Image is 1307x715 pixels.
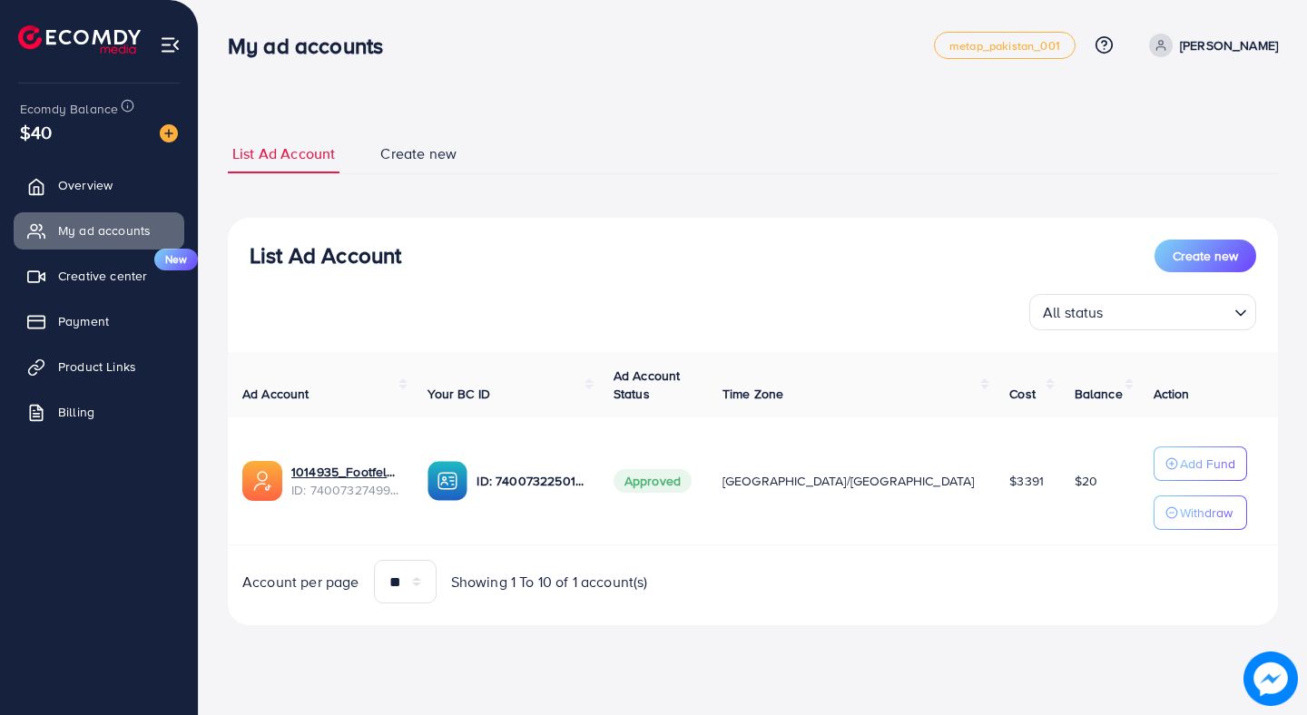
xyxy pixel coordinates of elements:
input: Search for option [1109,296,1227,326]
span: Billing [58,403,94,421]
a: Creative centerNew [14,258,184,294]
div: Search for option [1029,294,1256,330]
span: Creative center [58,267,147,285]
span: Cost [1009,385,1036,403]
span: New [154,249,198,270]
a: 1014935_Footfellow_1723117377587 [291,463,398,481]
a: [PERSON_NAME] [1142,34,1278,57]
a: Product Links [14,348,184,385]
span: $3391 [1009,472,1044,490]
span: $20 [1075,472,1097,490]
img: logo [18,25,141,54]
h3: List Ad Account [250,242,401,269]
p: ID: 7400732250150567952 [477,470,584,492]
span: metap_pakistan_001 [949,40,1060,52]
p: [PERSON_NAME] [1180,34,1278,56]
img: menu [160,34,181,55]
span: Product Links [58,357,136,376]
span: Action [1154,385,1190,403]
span: Your BC ID [427,385,490,403]
span: My ad accounts [58,221,151,240]
span: Time Zone [722,385,783,403]
a: Billing [14,394,184,430]
a: My ad accounts [14,212,184,249]
span: Create new [1173,247,1238,265]
span: Showing 1 To 10 of 1 account(s) [451,572,648,593]
span: Ad Account Status [614,367,681,403]
img: ic-ba-acc.ded83a64.svg [427,461,467,501]
span: Overview [58,176,113,194]
a: Overview [14,167,184,203]
a: metap_pakistan_001 [934,32,1076,59]
span: Payment [58,312,109,330]
span: Balance [1075,385,1123,403]
span: ID: 7400732749935558672 [291,481,398,499]
div: <span class='underline'>1014935_Footfellow_1723117377587</span></br>7400732749935558672 [291,463,398,500]
img: ic-ads-acc.e4c84228.svg [242,461,282,501]
span: All status [1039,299,1107,326]
button: Add Fund [1154,446,1247,481]
span: List Ad Account [232,143,335,164]
p: Add Fund [1180,453,1235,475]
span: $40 [20,119,52,145]
h3: My ad accounts [228,33,398,59]
a: Payment [14,303,184,339]
button: Withdraw [1154,495,1247,530]
span: Ad Account [242,385,310,403]
p: Withdraw [1180,502,1233,524]
span: [GEOGRAPHIC_DATA]/[GEOGRAPHIC_DATA] [722,472,975,490]
img: image [1243,651,1298,706]
span: Create new [380,143,457,164]
span: Approved [614,469,692,493]
span: Account per page [242,572,359,593]
span: Ecomdy Balance [20,100,118,118]
img: image [160,124,178,142]
button: Create new [1155,240,1256,272]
